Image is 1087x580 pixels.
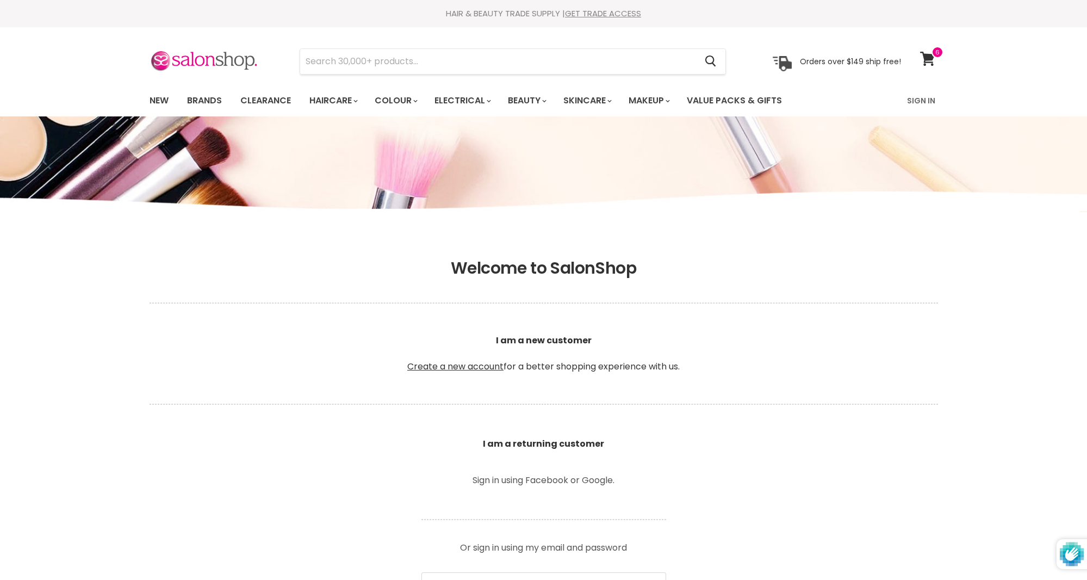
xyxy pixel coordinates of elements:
div: HAIR & BEAUTY TRADE SUPPLY | [136,8,952,19]
a: Sign In [900,89,942,112]
form: Product [300,48,726,75]
a: New [141,89,177,112]
img: Protected by hCaptcha [1060,539,1084,569]
a: Beauty [500,89,553,112]
a: Skincare [555,89,618,112]
p: Or sign in using my email and password [421,535,666,552]
h1: Welcome to SalonShop [150,258,938,278]
ul: Main menu [141,85,846,116]
input: Search [300,49,697,74]
a: GET TRADE ACCESS [565,8,641,19]
a: Makeup [620,89,676,112]
nav: Main [136,85,952,116]
a: Brands [179,89,230,112]
p: for a better shopping experience with us. [150,308,938,399]
p: Orders over $149 ship free! [800,56,901,66]
a: Value Packs & Gifts [679,89,790,112]
b: I am a new customer [496,334,592,347]
a: Haircare [301,89,364,112]
b: I am a returning customer [483,437,604,450]
a: Colour [367,89,424,112]
a: Electrical [426,89,498,112]
button: Search [697,49,725,74]
a: Clearance [232,89,299,112]
p: Sign in using Facebook or Google. [421,476,666,485]
a: Create a new account [407,360,504,373]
